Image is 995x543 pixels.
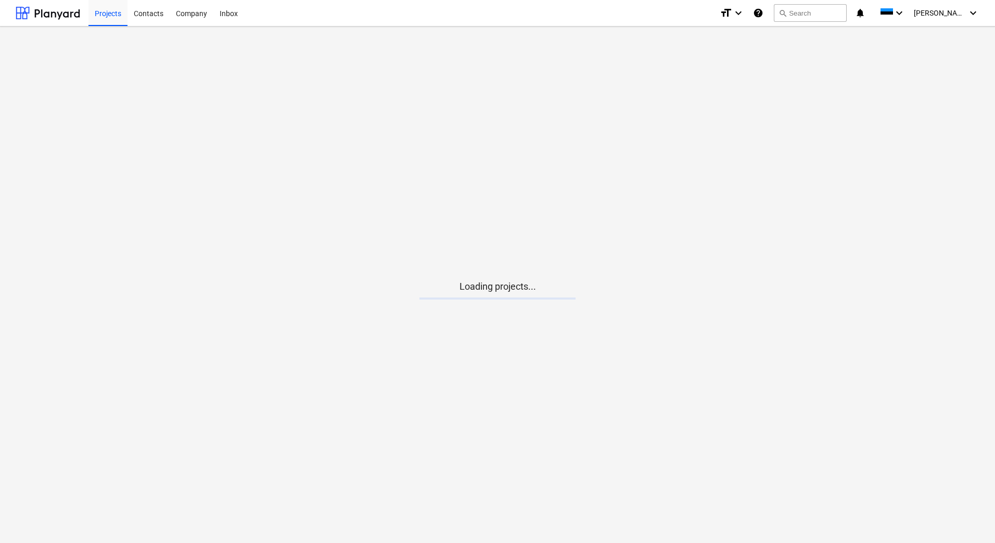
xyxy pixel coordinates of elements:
[720,7,732,19] i: format_size
[419,280,576,293] p: Loading projects...
[774,4,847,22] button: Search
[779,9,787,17] span: search
[893,7,905,19] i: keyboard_arrow_down
[855,7,865,19] i: notifications
[914,9,966,17] span: [PERSON_NAME]
[753,7,763,19] i: Knowledge base
[967,7,979,19] i: keyboard_arrow_down
[732,7,745,19] i: keyboard_arrow_down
